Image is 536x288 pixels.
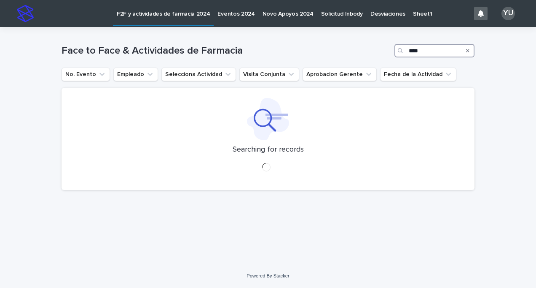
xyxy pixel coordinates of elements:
button: Selecciona Actividad [161,68,236,81]
h1: Face to Face & Actividades de Farmacia [62,45,391,57]
div: YU [501,7,515,20]
button: Empleado [113,68,158,81]
p: Searching for records [233,145,304,155]
button: Visita Conjunta [239,68,299,81]
button: No. Evento [62,68,110,81]
button: Aprobacion Gerente [303,68,377,81]
input: Search [394,44,474,57]
button: Fecha de la Actividad [380,68,456,81]
img: stacker-logo-s-only.png [17,5,34,22]
a: Powered By Stacker [247,273,289,278]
